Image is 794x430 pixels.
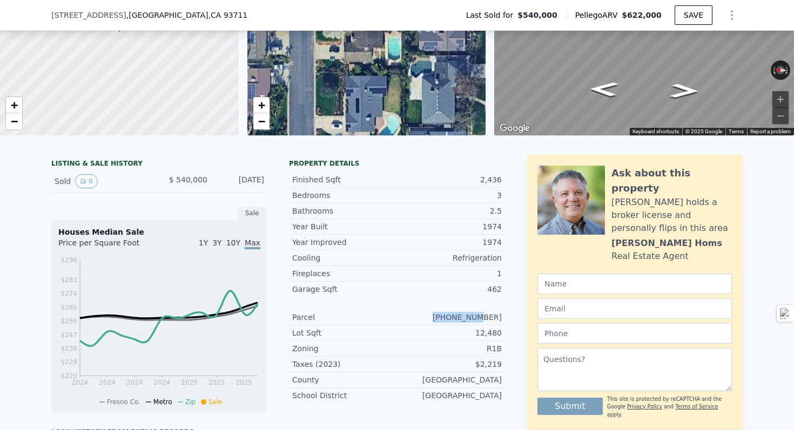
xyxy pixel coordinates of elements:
a: Zoom in [6,97,22,113]
div: 462 [397,284,502,295]
div: 1 [397,268,502,279]
a: Zoom out [253,113,270,129]
div: Year Built [292,221,397,232]
path: Go North, N Briarwood Ave [577,78,630,100]
div: Bathrooms [292,206,397,216]
div: [GEOGRAPHIC_DATA] [397,390,502,401]
div: Ask about this property [611,166,732,196]
a: Terms [729,128,744,134]
tspan: 2024 [72,379,89,386]
div: Year Improved [292,237,397,248]
span: Max [245,238,260,249]
button: Rotate counterclockwise [771,60,777,80]
input: Email [537,298,732,319]
tspan: $265 [60,304,77,311]
span: − [11,114,18,128]
div: Refrigeration [397,252,502,263]
span: 10Y [226,238,240,247]
div: $2,219 [397,359,502,370]
div: [PERSON_NAME] Homs [611,237,722,250]
span: 3Y [212,238,221,247]
div: County [292,374,397,385]
div: Sold [55,174,151,188]
div: 3 [397,190,502,201]
tspan: $238 [60,345,77,352]
div: Taxes (2023) [292,359,397,370]
span: $ 540,000 [169,175,207,184]
a: Open this area in Google Maps (opens a new window) [497,121,533,135]
span: © 2025 Google [685,128,722,134]
div: R1B [397,343,502,354]
span: Zip [185,398,196,406]
tspan: 2024 [126,379,143,386]
path: Go South, N Briarwood Ave [658,80,711,102]
span: + [11,98,18,112]
tspan: $296 [60,256,77,264]
div: This site is protected by reCAPTCHA and the Google and apply. [607,395,732,419]
a: Zoom out [6,113,22,129]
button: Zoom in [772,91,789,107]
span: + [258,98,265,112]
button: Zoom out [772,108,789,124]
div: [PERSON_NAME] holds a broker license and personally flips in this area [611,196,732,235]
span: Pellego ARV [575,10,622,21]
div: [GEOGRAPHIC_DATA] [397,374,502,385]
tspan: 2024 [99,379,116,386]
tspan: 2025 [181,379,198,386]
div: Zoning [292,343,397,354]
div: 1974 [397,237,502,248]
div: 12,480 [397,327,502,338]
div: [DATE] [216,174,264,188]
button: Keyboard shortcuts [632,128,679,135]
tspan: $274 [60,290,77,297]
span: − [258,114,265,128]
tspan: $220 [60,372,77,380]
span: Metro [153,398,172,406]
tspan: $247 [60,331,77,339]
span: Last Sold for [466,10,518,21]
div: Sale [237,206,267,220]
div: Price per Square Foot [58,237,159,255]
div: School District [292,390,397,401]
tspan: 2024 [154,379,171,386]
button: View historical data [75,174,98,188]
tspan: $256 [60,317,77,325]
div: Fireplaces [292,268,397,279]
span: $622,000 [622,11,662,19]
button: Rotate clockwise [785,60,791,80]
div: Garage Sqft [292,284,397,295]
button: Submit [537,398,603,415]
div: LISTING & SALE HISTORY [51,159,267,170]
input: Phone [537,323,732,344]
tspan: $283 [60,276,77,284]
div: 2.5 [397,206,502,216]
button: Reset the view [771,65,791,74]
button: Show Options [721,4,743,26]
a: Terms of Service [675,404,718,409]
input: Name [537,274,732,294]
tspan: 2025 [208,379,225,386]
div: Finished Sqft [292,174,397,185]
div: Parcel [292,312,397,323]
a: Privacy Policy [627,404,662,409]
span: , CA 93711 [208,11,247,19]
div: 1974 [397,221,502,232]
div: Lot Sqft [292,327,397,338]
span: Fresno Co. [107,398,140,406]
tspan: 2025 [235,379,252,386]
div: Bedrooms [292,190,397,201]
div: Property details [289,159,505,168]
img: Google [497,121,533,135]
div: 2,436 [397,174,502,185]
span: , [GEOGRAPHIC_DATA] [126,10,247,21]
div: Houses Median Sale [58,227,260,237]
span: 1Y [199,238,208,247]
a: Report a problem [750,128,791,134]
div: Real Estate Agent [611,250,689,263]
tspan: $229 [60,358,77,366]
span: $540,000 [517,10,557,21]
a: Zoom in [253,97,270,113]
span: Sale [208,398,223,406]
div: [PHONE_NUMBER] [397,312,502,323]
button: SAVE [675,5,712,25]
